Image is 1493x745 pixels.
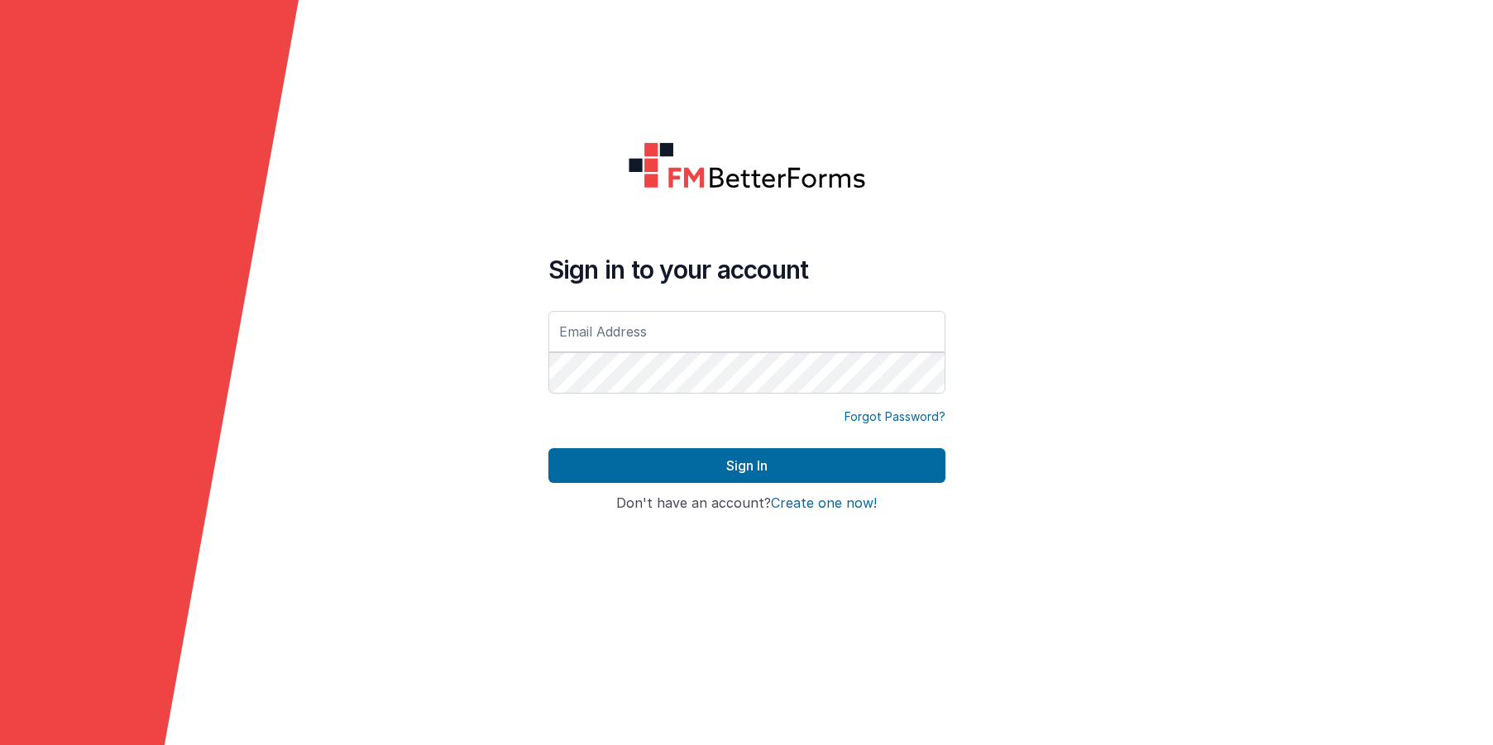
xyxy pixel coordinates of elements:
a: Forgot Password? [845,408,945,425]
h4: Sign in to your account [548,255,945,284]
h4: Don't have an account? [548,496,945,511]
input: Email Address [548,311,945,352]
button: Create one now! [771,496,877,511]
button: Sign In [548,448,945,483]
